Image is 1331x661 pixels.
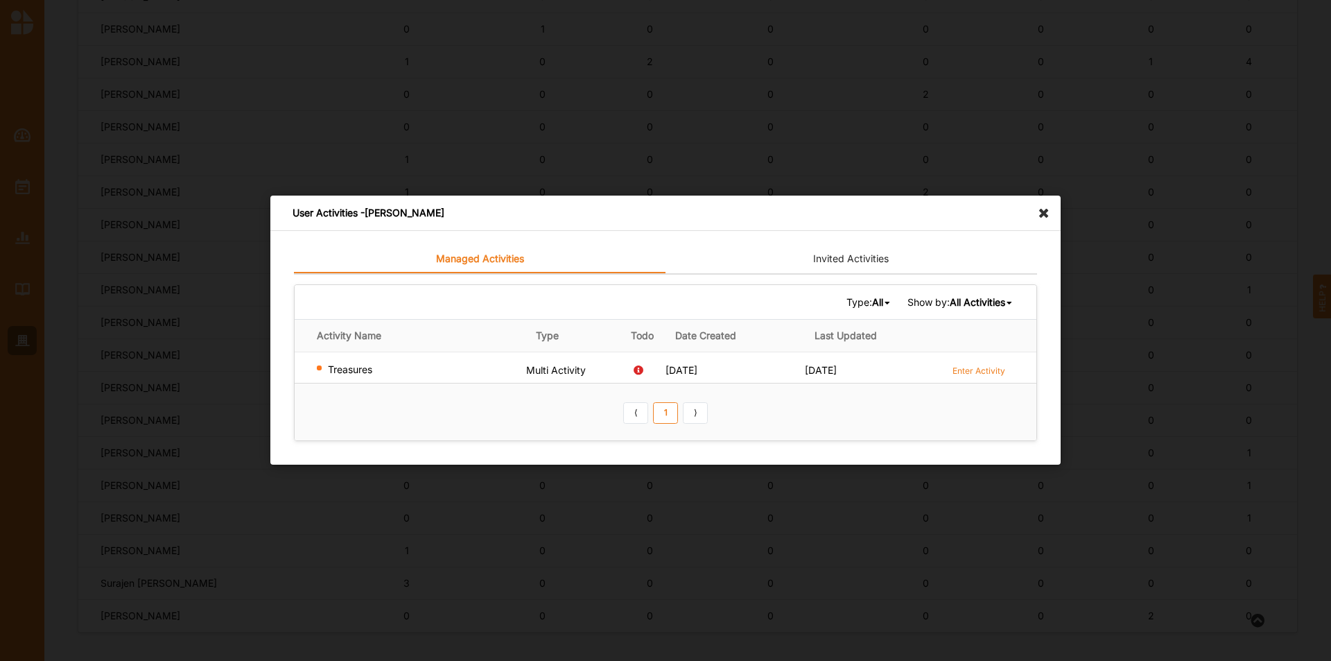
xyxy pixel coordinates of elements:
span: Show by: [907,296,1014,309]
th: Date Created [665,320,805,352]
a: Enter Activity [952,363,1005,377]
span: [DATE] [665,364,697,376]
a: 1 [653,402,678,424]
a: Next item [683,402,708,424]
a: Previous item [623,402,648,424]
label: Enter Activity [952,365,1005,377]
b: All Activities [950,296,1005,308]
span: Type: [846,296,892,309]
th: Activity Name [295,320,526,352]
div: Pagination Navigation [621,400,711,424]
th: Last Updated [805,320,944,352]
a: Managed Activities [294,246,665,273]
div: User Activities - [PERSON_NAME] [270,196,1061,231]
th: Type [526,320,619,352]
span: [DATE] [805,364,837,376]
a: Invited Activities [665,246,1037,273]
b: All [872,296,883,308]
th: Todo [619,320,665,352]
span: Multi Activity [526,364,586,376]
div: Treasures [317,363,521,376]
